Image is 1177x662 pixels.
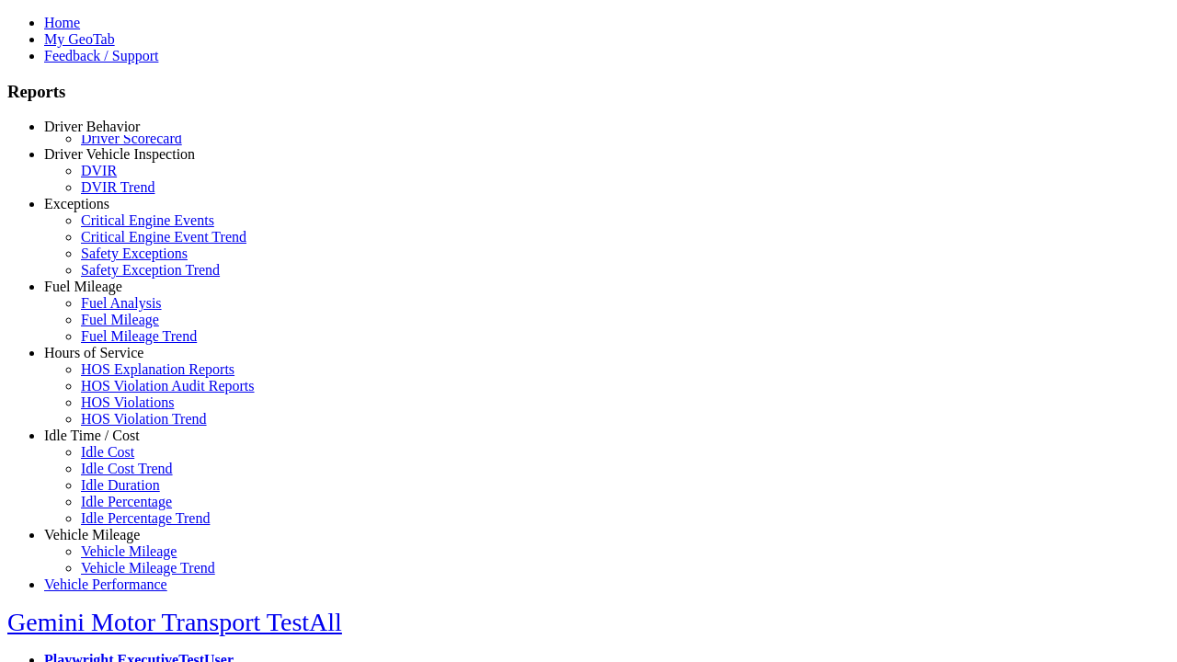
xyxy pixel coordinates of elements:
[81,394,174,410] a: HOS Violations
[81,312,159,327] a: Fuel Mileage
[44,527,140,542] a: Vehicle Mileage
[81,560,215,576] a: Vehicle Mileage Trend
[81,411,207,427] a: HOS Violation Trend
[44,48,158,63] a: Feedback / Support
[81,361,234,377] a: HOS Explanation Reports
[81,163,117,178] a: DVIR
[44,345,143,360] a: Hours of Service
[81,461,173,476] a: Idle Cost Trend
[81,262,220,278] a: Safety Exception Trend
[81,295,162,311] a: Fuel Analysis
[7,82,1170,102] h3: Reports
[81,131,182,146] a: Driver Scorecard
[44,31,115,47] a: My GeoTab
[81,477,160,493] a: Idle Duration
[81,212,214,228] a: Critical Engine Events
[81,444,134,460] a: Idle Cost
[81,378,255,394] a: HOS Violation Audit Reports
[81,494,172,509] a: Idle Percentage
[7,608,342,636] a: Gemini Motor Transport TestAll
[81,328,197,344] a: Fuel Mileage Trend
[44,146,195,162] a: Driver Vehicle Inspection
[81,229,246,245] a: Critical Engine Event Trend
[81,179,154,195] a: DVIR Trend
[44,15,80,30] a: Home
[44,576,167,592] a: Vehicle Performance
[81,543,177,559] a: Vehicle Mileage
[44,279,122,294] a: Fuel Mileage
[44,428,140,443] a: Idle Time / Cost
[44,119,140,134] a: Driver Behavior
[44,196,109,211] a: Exceptions
[81,510,210,526] a: Idle Percentage Trend
[81,245,188,261] a: Safety Exceptions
